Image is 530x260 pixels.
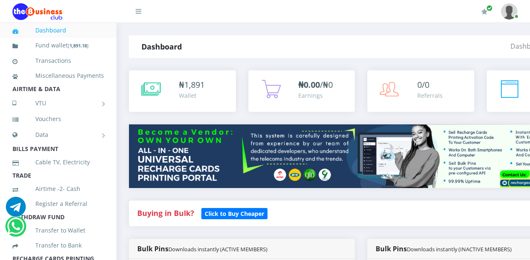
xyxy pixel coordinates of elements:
[12,21,104,40] a: Dashboard
[417,79,429,90] span: 0/0
[205,210,264,218] b: Click to Buy Cheaper
[184,79,205,90] span: 1,891
[201,208,267,218] a: Click to Buy Cheaper
[68,42,89,49] small: [ ]
[298,91,333,100] div: Earnings
[12,3,62,20] img: Logo
[12,124,104,145] a: Data
[12,179,104,198] a: Airtime -2- Cash
[168,245,267,253] small: Downloads instantly (ACTIVE MEMBERS)
[486,5,493,11] span: Renew/Upgrade Subscription
[407,245,512,253] small: Downloads instantly (INACTIVE MEMBERS)
[376,244,512,253] strong: Bulk Pins
[12,221,104,240] a: Transfer to Wallet
[12,194,104,213] a: Register a Referral
[7,223,24,236] a: Chat for support
[12,51,104,70] a: Transactions
[298,79,320,90] b: ₦0.00
[298,79,333,90] span: /₦0
[367,70,474,112] a: 0/0 Referrals
[481,8,488,15] i: Renew/Upgrade Subscription
[12,236,104,255] a: Transfer to Bank
[417,91,443,100] div: Referrals
[6,203,26,217] a: Chat for support
[501,3,518,20] img: User
[248,70,355,112] a: ₦0.00/₦0 Earnings
[12,93,104,114] a: VTU
[12,66,104,85] a: Miscellaneous Payments
[69,42,87,49] b: 1,891.18
[137,208,194,218] strong: Buying in Bulk?
[141,42,182,52] strong: Dashboard
[129,70,236,112] a: ₦1,891 Wallet
[12,109,104,129] a: Vouchers
[12,36,104,55] a: Fund wallet[1,891.18]
[12,153,104,172] a: Cable TV, Electricity
[137,244,267,253] strong: Bulk Pins
[179,79,205,91] div: ₦
[179,91,205,100] div: Wallet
